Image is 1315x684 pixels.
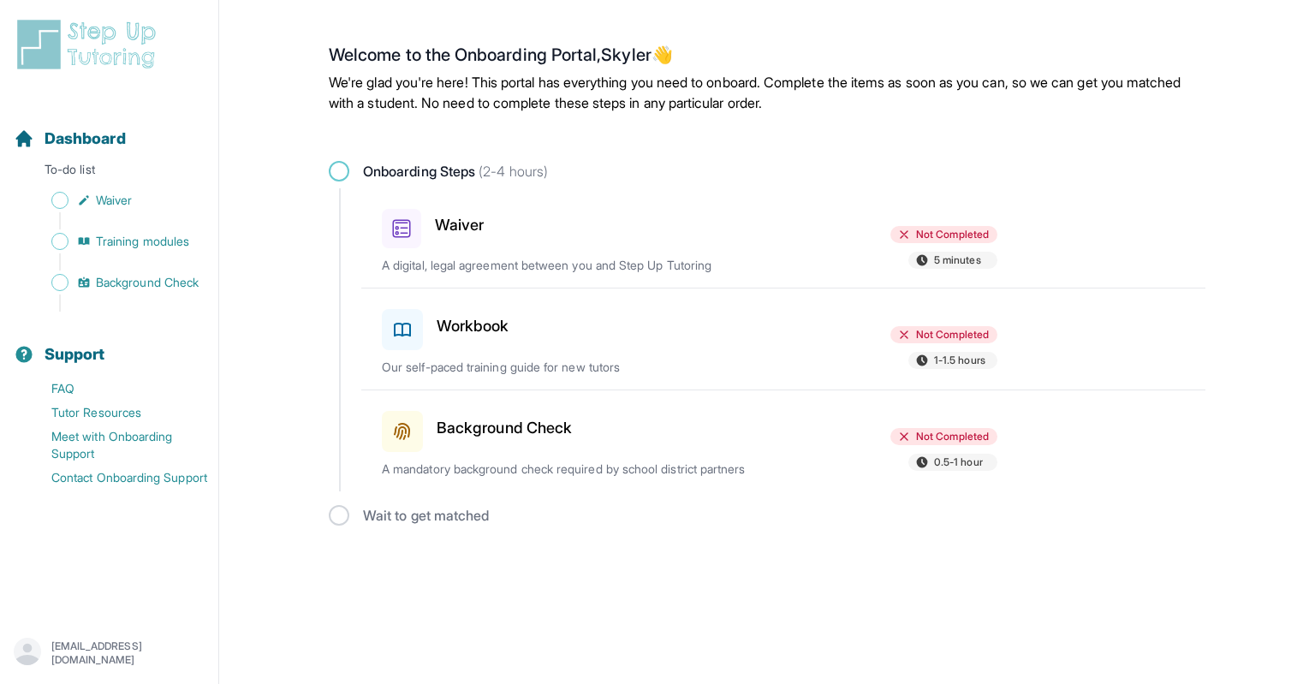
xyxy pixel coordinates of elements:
a: Tutor Resources [14,401,218,425]
button: Support [7,315,211,373]
p: A mandatory background check required by school district partners [382,461,782,478]
a: Contact Onboarding Support [14,466,218,490]
a: FAQ [14,377,218,401]
button: [EMAIL_ADDRESS][DOMAIN_NAME] [14,638,205,669]
span: 0.5-1 hour [934,455,983,469]
a: Training modules [14,229,218,253]
a: Waiver [14,188,218,212]
span: Dashboard [45,127,126,151]
span: 1-1.5 hours [934,354,985,367]
span: Onboarding Steps [363,161,548,181]
p: To-do list [7,161,211,185]
span: Background Check [96,274,199,291]
p: Our self-paced training guide for new tutors [382,359,782,376]
a: Background CheckNot Completed0.5-1 hourA mandatory background check required by school district p... [361,390,1205,491]
span: 5 minutes [934,253,981,267]
span: Not Completed [916,228,989,241]
button: Dashboard [7,99,211,158]
a: Dashboard [14,127,126,151]
span: Not Completed [916,328,989,342]
p: We're glad you're here! This portal has everything you need to onboard. Complete the items as soo... [329,72,1205,113]
p: A digital, legal agreement between you and Step Up Tutoring [382,257,782,274]
a: Meet with Onboarding Support [14,425,218,466]
h3: Waiver [435,213,484,237]
h3: Background Check [437,416,572,440]
img: logo [14,17,166,72]
a: WaiverNot Completed5 minutesA digital, legal agreement between you and Step Up Tutoring [361,188,1205,288]
a: Background Check [14,271,218,294]
span: (2-4 hours) [475,163,548,180]
a: WorkbookNot Completed1-1.5 hoursOur self-paced training guide for new tutors [361,288,1205,390]
span: Training modules [96,233,189,250]
h2: Welcome to the Onboarding Portal, Skyler 👋 [329,45,1205,72]
h3: Workbook [437,314,509,338]
span: Waiver [96,192,132,209]
span: Not Completed [916,430,989,443]
span: Support [45,342,105,366]
p: [EMAIL_ADDRESS][DOMAIN_NAME] [51,639,205,667]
